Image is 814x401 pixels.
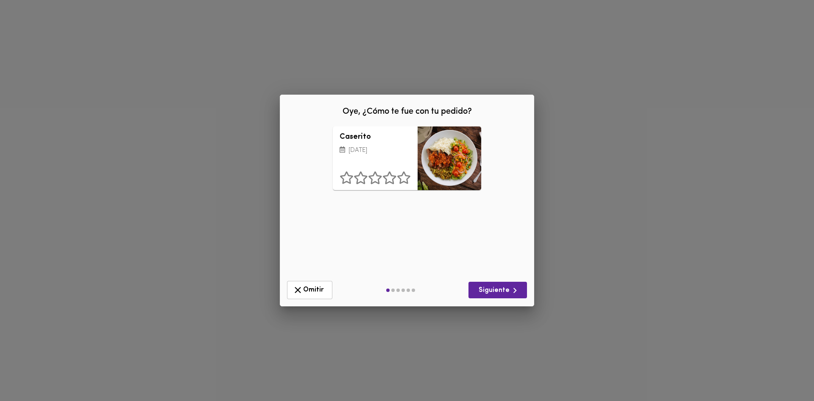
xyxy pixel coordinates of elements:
[293,285,327,295] span: Omitir
[340,133,411,142] h3: Caserito
[468,282,527,298] button: Siguiente
[287,281,332,299] button: Omitir
[343,107,472,116] span: Oye, ¿Cómo te fue con tu pedido?
[418,126,481,190] div: Caserito
[340,146,411,156] p: [DATE]
[475,285,520,296] span: Siguiente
